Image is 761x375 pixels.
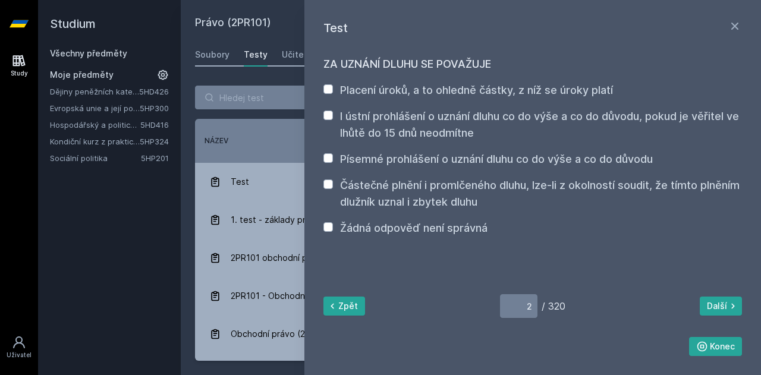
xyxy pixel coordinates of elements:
div: Study [11,69,28,78]
a: Sociální politika [50,152,141,164]
label: Placení úroků, a to ohledně částky, z níž se úroky platí [340,84,613,96]
span: 1. test - základy práva - otázky Spirit [231,208,379,232]
a: 5HP201 [141,153,169,163]
a: Kondiční kurz z praktické hospodářské politiky [50,135,140,147]
a: Všechny předměty [50,48,127,58]
a: Study [2,48,36,84]
a: Evropská unie a její politiky [50,102,140,114]
a: Dějiny peněžních kategorií a institucí [50,86,139,97]
span: 2PR101 obchodní právo [231,246,325,270]
a: Obchodní právo (2. test z práva) 30. 12. 2018 317 [195,315,747,353]
label: I ústní prohlášení o uznání dluhu co do výše a co do důvodu, pokud je věřitel ve lhůtě do 15 dnů ... [340,110,739,139]
a: 5HP324 [140,137,169,146]
a: 5HD416 [140,120,169,130]
label: Částečné plnění i promlčeného dluhu, lze-li z okolností soudit, že tímto plněním dlužník uznal i ... [340,179,740,208]
label: Písemné prohlášení o uznání dluhu co do výše a co do důvodu [340,153,653,165]
span: Obchodní právo (2. test z práva) [231,322,362,346]
button: Zpět [323,297,365,316]
a: Učitelé [282,43,312,67]
h3: ZA UZNÁNÍ DLUHU SE POVAŽUJE [323,56,742,73]
span: / 320 [500,294,565,318]
div: Soubory [195,49,229,61]
a: Uživatel [2,329,36,365]
a: 5HP300 [140,103,169,113]
div: Učitelé [282,49,312,61]
span: Moje předměty [50,69,114,81]
div: Testy [244,49,268,61]
span: 2PR101 - Obchodní právo (nejaktuálnější, 12/2015) [231,284,431,308]
label: Žádná odpověď není správná [340,222,488,234]
a: Test 30. 12. 2018 320 [195,163,747,201]
a: Testy [244,43,268,67]
a: Soubory [195,43,229,67]
button: Název [205,135,228,146]
a: 2PR101 - Obchodní právo (nejaktuálnější, 12/2015) 30. 12. 2018 259 [195,277,747,315]
div: Uživatel [7,351,32,360]
input: Hledej test [195,86,347,109]
span: Test [231,170,249,194]
a: Hospodářský a politický vývoj Evropy ve 20.století [50,119,140,131]
a: 5HD426 [139,87,169,96]
h2: Právo (2PR101) [195,14,614,33]
a: 2PR101 obchodní právo 30. 12. 2018 184 [195,239,747,277]
button: Další [700,297,742,316]
button: Konec [689,337,743,356]
a: 1. test - základy práva - otázky Spirit 30. 12. 2018 337 [195,201,747,239]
